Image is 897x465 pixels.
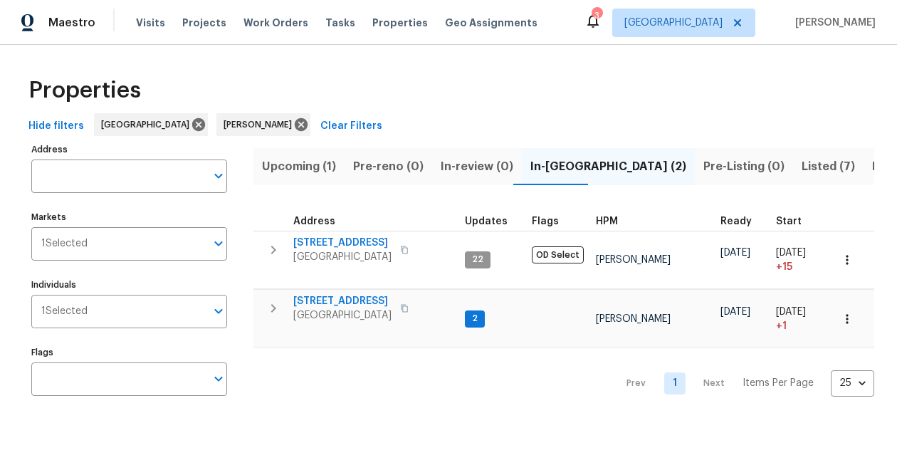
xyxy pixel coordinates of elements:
[41,238,88,250] span: 1 Selected
[532,216,559,226] span: Flags
[325,18,355,28] span: Tasks
[31,213,227,221] label: Markets
[776,216,802,226] span: Start
[530,157,686,177] span: In-[GEOGRAPHIC_DATA] (2)
[94,113,208,136] div: [GEOGRAPHIC_DATA]
[182,16,226,30] span: Projects
[465,216,508,226] span: Updates
[720,216,752,226] span: Ready
[209,234,229,254] button: Open
[466,313,483,325] span: 2
[353,157,424,177] span: Pre-reno (0)
[293,294,392,308] span: [STREET_ADDRESS]
[28,83,141,98] span: Properties
[243,16,308,30] span: Work Orders
[776,248,806,258] span: [DATE]
[293,216,335,226] span: Address
[776,319,787,333] span: + 1
[802,157,855,177] span: Listed (7)
[293,250,392,264] span: [GEOGRAPHIC_DATA]
[23,113,90,140] button: Hide filters
[532,246,584,263] span: OD Select
[136,16,165,30] span: Visits
[31,145,227,154] label: Address
[596,314,671,324] span: [PERSON_NAME]
[372,16,428,30] span: Properties
[441,157,513,177] span: In-review (0)
[720,248,750,258] span: [DATE]
[466,254,489,266] span: 22
[720,307,750,317] span: [DATE]
[209,166,229,186] button: Open
[720,216,765,226] div: Earliest renovation start date (first business day after COE or Checkout)
[613,357,874,409] nav: Pagination Navigation
[776,216,814,226] div: Actual renovation start date
[776,260,792,274] span: + 15
[776,307,806,317] span: [DATE]
[31,348,227,357] label: Flags
[664,372,686,395] a: Goto page 1
[790,16,876,30] span: [PERSON_NAME]
[28,117,84,135] span: Hide filters
[596,255,671,265] span: [PERSON_NAME]
[209,369,229,389] button: Open
[293,308,392,323] span: [GEOGRAPHIC_DATA]
[743,376,814,390] p: Items Per Page
[224,117,298,132] span: [PERSON_NAME]
[41,305,88,318] span: 1 Selected
[216,113,310,136] div: [PERSON_NAME]
[48,16,95,30] span: Maestro
[592,9,602,23] div: 3
[596,216,618,226] span: HPM
[262,157,336,177] span: Upcoming (1)
[209,301,229,321] button: Open
[831,365,874,402] div: 25
[320,117,382,135] span: Clear Filters
[624,16,723,30] span: [GEOGRAPHIC_DATA]
[315,113,388,140] button: Clear Filters
[293,236,392,250] span: [STREET_ADDRESS]
[770,290,820,348] td: Project started 1 days late
[31,281,227,289] label: Individuals
[445,16,537,30] span: Geo Assignments
[703,157,785,177] span: Pre-Listing (0)
[770,231,820,289] td: Project started 15 days late
[101,117,195,132] span: [GEOGRAPHIC_DATA]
